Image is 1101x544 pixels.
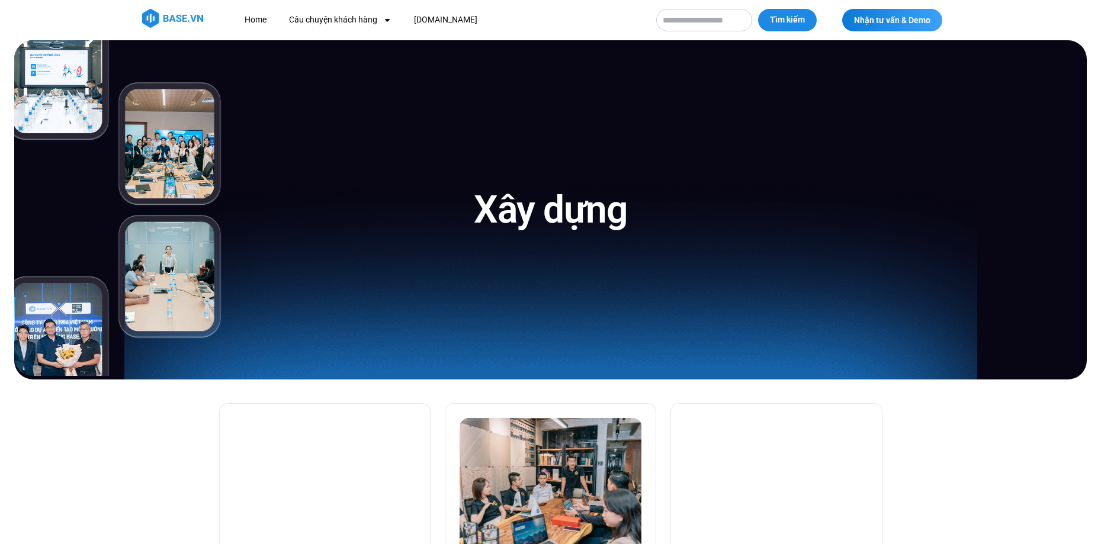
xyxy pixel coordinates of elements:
span: Tìm kiếm [770,14,805,26]
nav: Menu [236,9,644,31]
a: [DOMAIN_NAME] [405,9,486,31]
h1: Xây dựng [474,185,627,234]
span: Nhận tư vấn & Demo [854,16,930,24]
a: Câu chuyện khách hàng [280,9,400,31]
button: Tìm kiếm [758,9,817,31]
a: Home [236,9,275,31]
a: Nhận tư vấn & Demo [842,9,942,31]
